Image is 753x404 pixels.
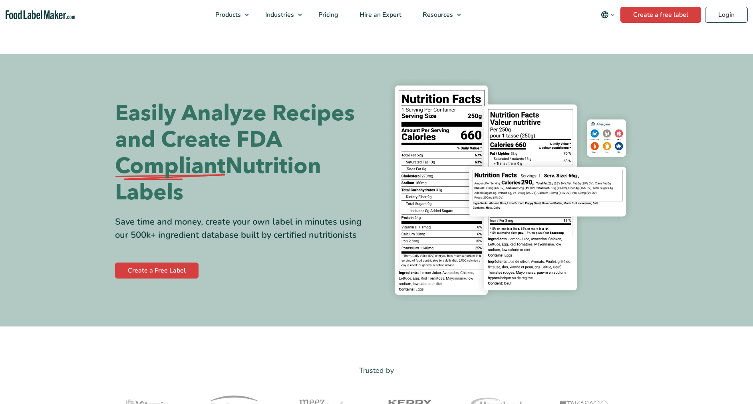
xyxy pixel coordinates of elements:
span: Products [213,10,242,19]
span: Hire an Expert [357,10,402,19]
a: Login [705,7,748,23]
span: Industries [263,10,295,19]
span: Pricing [316,10,339,19]
h1: Easily Analyze Recipes and Create FDA Nutrition Labels [115,100,371,206]
a: Create a Free Label [115,263,199,279]
div: Save time and money, create your own label in minutes using our 500k+ ingredient database built b... [115,215,371,242]
a: Food Label Maker homepage [6,10,75,20]
span: Compliant [115,153,225,179]
span: Resources [420,10,454,19]
p: Trusted by [115,365,638,376]
button: Change language [595,7,620,23]
a: Create a free label [620,7,701,23]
